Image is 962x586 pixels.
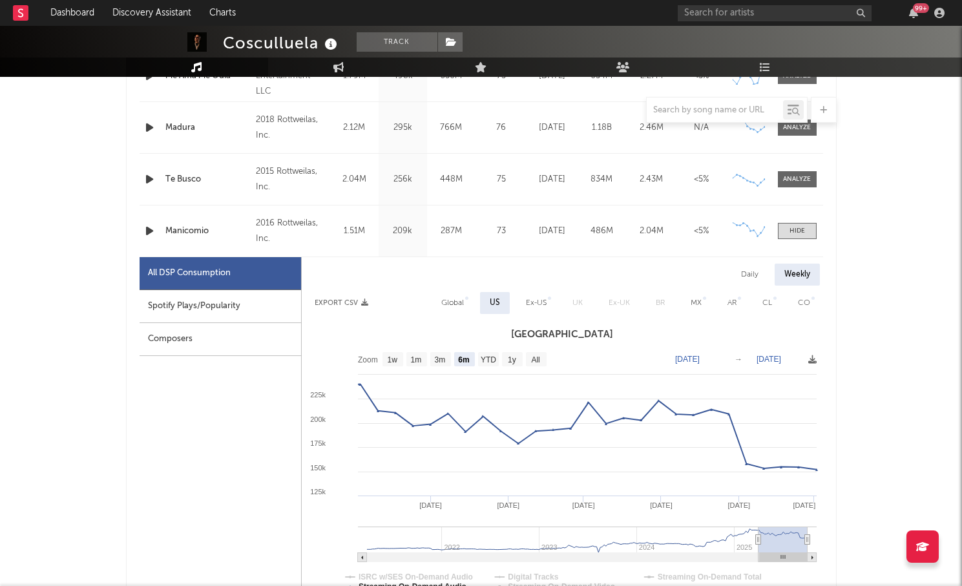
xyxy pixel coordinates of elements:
div: 2016 Rottweilas, Inc. [256,216,326,247]
div: 834M [580,173,623,186]
div: AR [727,295,737,311]
text: 1w [387,355,397,364]
text: 200k [310,415,326,423]
div: 448M [430,173,472,186]
div: 486M [580,225,623,238]
text: [DATE] [497,501,519,509]
div: 287M [430,225,472,238]
text: 125k [310,488,326,496]
div: 766M [430,121,472,134]
text: [DATE] [572,501,594,509]
a: Te Busco [165,173,250,186]
a: Manicomio [165,225,250,238]
div: 2018 Rottweilas, Inc. [256,112,326,143]
div: US [490,295,500,311]
div: 99 + [913,3,929,13]
div: 2.43M [630,173,673,186]
text: [DATE] [727,501,750,509]
div: 76 [479,121,524,134]
a: Madura [165,121,250,134]
text: [DATE] [650,501,673,509]
input: Search by song name or URL [647,105,783,116]
div: CL [762,295,772,311]
div: [DATE] [530,225,574,238]
text: [DATE] [675,355,700,364]
div: 1.51M [333,225,375,238]
text: [DATE] [757,355,781,364]
div: Daily [731,264,768,286]
div: [DATE] [530,173,574,186]
h3: [GEOGRAPHIC_DATA] [302,327,823,342]
div: Ex-US [526,295,547,311]
div: Global [441,295,464,311]
text: 1m [410,355,421,364]
text: Zoom [358,355,378,364]
button: Export CSV [315,299,368,307]
div: CO [798,295,810,311]
div: All DSP Consumption [148,266,231,281]
text: Digital Tracks [508,572,558,581]
div: 209k [382,225,424,238]
text: 6m [458,355,469,364]
button: Track [357,32,437,52]
div: Weekly [775,264,820,286]
text: [DATE] [793,501,815,509]
text: 225k [310,391,326,399]
div: MX [691,295,702,311]
div: <5% [680,173,723,186]
div: Spotify Plays/Popularity [140,290,301,323]
text: 175k [310,439,326,447]
input: Search for artists [678,5,872,21]
div: 2.04M [333,173,375,186]
text: All [531,355,539,364]
text: YTD [480,355,496,364]
div: <5% [680,225,723,238]
div: 2.04M [630,225,673,238]
div: 2015 Rottweilas, Inc. [256,164,326,195]
text: 3m [434,355,445,364]
div: N/A [680,121,723,134]
text: ISRC w/SES On-Demand Audio [359,572,473,581]
text: Streaming On-Demand Total [657,572,761,581]
div: 2.12M [333,121,375,134]
div: [DATE] [530,121,574,134]
div: 73 [479,225,524,238]
div: Cosculluela [223,32,340,54]
div: 256k [382,173,424,186]
div: 2.46M [630,121,673,134]
text: [DATE] [419,501,442,509]
div: 295k [382,121,424,134]
text: 150k [310,464,326,472]
div: Composers [140,323,301,356]
div: 1.18B [580,121,623,134]
text: 1y [508,355,516,364]
div: 75 [479,173,524,186]
button: 99+ [909,8,918,18]
text: → [735,355,742,364]
div: All DSP Consumption [140,257,301,290]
